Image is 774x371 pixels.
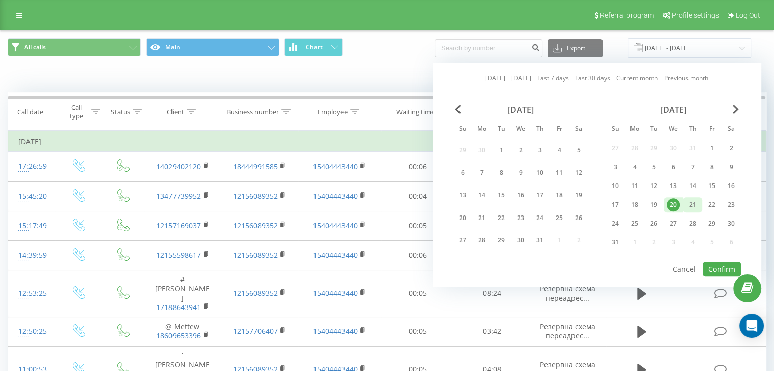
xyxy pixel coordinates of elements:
[550,164,569,182] div: Fri Jul 11, 2025
[156,191,201,201] a: 13477739952
[532,122,548,137] abbr: Thursday
[495,166,508,179] div: 8
[725,179,738,193] div: 16
[606,105,741,115] div: [DATE]
[609,179,622,193] div: 10
[569,208,588,227] div: Sat Jul 26, 2025
[456,189,469,202] div: 13
[609,198,622,211] div: 17
[233,191,278,201] a: 12156089352
[647,179,661,193] div: 12
[647,198,661,211] div: 19
[156,331,201,341] a: 18609653396
[313,191,358,201] a: 15404443440
[625,178,644,194] div: Mon Aug 11, 2025
[724,122,739,137] abbr: Saturday
[571,122,586,137] abbr: Saturday
[453,208,472,227] div: Sun Jul 20, 2025
[664,74,708,83] a: Previous month
[686,198,699,211] div: 21
[144,317,221,346] td: @ Mettew
[514,166,527,179] div: 9
[553,144,566,157] div: 4
[608,122,623,137] abbr: Sunday
[552,122,567,137] abbr: Friday
[572,166,585,179] div: 12
[18,284,45,303] div: 12:53:25
[381,152,455,181] td: 00:06
[435,39,542,57] input: Search by number
[453,231,472,250] div: Sun Jul 27, 2025
[381,240,455,270] td: 00:06
[284,38,343,56] button: Chart
[666,122,681,137] abbr: Wednesday
[533,189,547,202] div: 17
[156,221,201,230] a: 12157169037
[511,208,530,227] div: Wed Jul 23, 2025
[511,231,530,250] div: Wed Jul 30, 2025
[667,262,701,276] button: Cancel
[628,217,641,230] div: 25
[313,250,358,260] a: 15404443440
[646,122,662,137] abbr: Tuesday
[572,144,585,157] div: 5
[514,211,527,225] div: 23
[609,217,622,230] div: 24
[550,141,569,160] div: Fri Jul 4, 2025
[472,186,492,205] div: Mon Jul 14, 2025
[625,160,644,175] div: Mon Aug 4, 2025
[533,234,547,247] div: 31
[318,108,348,116] div: Employee
[455,122,470,137] abbr: Sunday
[530,164,550,182] div: Thu Jul 10, 2025
[553,189,566,202] div: 18
[606,178,625,194] div: Sun Aug 10, 2025
[313,221,358,230] a: 15404443440
[686,179,699,193] div: 14
[606,216,625,231] div: Sun Aug 24, 2025
[703,262,741,276] button: Confirm
[156,250,201,260] a: 12155598617
[722,216,741,231] div: Sat Aug 30, 2025
[569,141,588,160] div: Sat Jul 5, 2025
[156,302,201,312] a: 17188643941
[705,142,719,155] div: 1
[736,11,760,19] span: Log Out
[167,108,184,116] div: Client
[475,189,489,202] div: 14
[474,122,490,137] abbr: Monday
[492,164,511,182] div: Tue Jul 8, 2025
[233,221,278,230] a: 12156089352
[644,178,664,194] div: Tue Aug 12, 2025
[686,161,699,174] div: 7
[569,164,588,182] div: Sat Jul 12, 2025
[722,141,741,156] div: Sat Aug 2, 2025
[725,161,738,174] div: 9
[64,103,88,120] div: Call type
[722,178,741,194] div: Sat Aug 16, 2025
[381,181,455,211] td: 00:04
[514,144,527,157] div: 2
[625,216,644,231] div: Mon Aug 25, 2025
[628,161,641,174] div: 4
[600,11,654,19] span: Referral program
[17,108,43,116] div: Call date
[495,234,508,247] div: 29
[647,217,661,230] div: 26
[492,231,511,250] div: Tue Jul 29, 2025
[381,211,455,240] td: 00:05
[530,141,550,160] div: Thu Jul 3, 2025
[472,164,492,182] div: Mon Jul 7, 2025
[156,162,201,171] a: 14029402120
[514,234,527,247] div: 30
[685,122,700,137] abbr: Thursday
[683,216,702,231] div: Thu Aug 28, 2025
[667,179,680,193] div: 13
[472,208,492,227] div: Mon Jul 21, 2025
[628,179,641,193] div: 11
[664,197,683,212] div: Wed Aug 20, 2025
[455,105,461,114] span: Previous Month
[537,74,569,83] a: Last 7 days
[702,141,722,156] div: Fri Aug 1, 2025
[625,197,644,212] div: Mon Aug 18, 2025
